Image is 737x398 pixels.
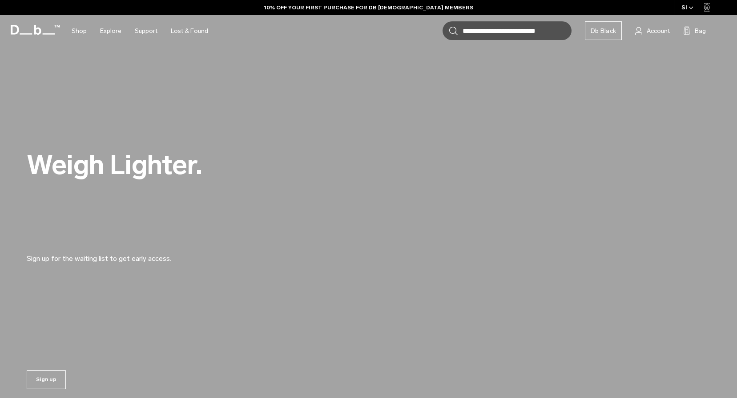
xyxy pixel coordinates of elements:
span: Account [647,26,670,36]
a: Account [635,25,670,36]
a: Shop [72,15,87,47]
span: Bag [695,26,706,36]
nav: Main Navigation [65,15,215,47]
a: 10% OFF YOUR FIRST PURCHASE FOR DB [DEMOGRAPHIC_DATA] MEMBERS [264,4,473,12]
p: Sign up for the waiting list to get early access. [27,243,240,264]
a: Explore [100,15,121,47]
button: Bag [683,25,706,36]
a: Support [135,15,157,47]
a: Sign up [27,370,66,389]
a: Db Black [585,21,622,40]
a: Lost & Found [171,15,208,47]
h2: Weigh Lighter. [27,151,427,179]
